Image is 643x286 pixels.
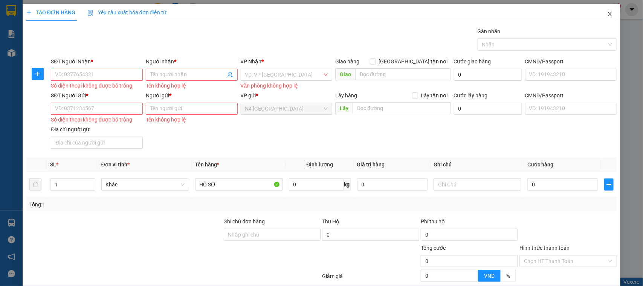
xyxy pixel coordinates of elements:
span: TẠO ĐƠN HÀNG [26,9,75,15]
span: kg [344,178,351,191]
span: Thu Hộ [322,218,339,224]
button: delete [29,178,41,191]
span: plus [32,71,43,77]
div: VP gửi [241,91,333,100]
span: Lấy [335,102,353,114]
div: SĐT Người Gửi [51,91,143,100]
span: VP Nhận [241,58,262,65]
span: close [607,11,613,17]
input: Cước giao hàng [454,69,522,81]
th: Ghi chú [431,157,524,172]
span: plus [605,181,613,188]
div: Tên không hợp lệ [146,81,238,90]
span: Lấy hàng [335,92,357,98]
label: Gán nhãn [478,28,501,34]
span: Cước hàng [527,161,553,168]
span: Giá trị hàng [357,161,385,168]
span: N4 Bình Phước [245,103,328,114]
div: Số điện thoại không được bỏ trống [51,81,143,90]
div: Văn phòng không hợp lệ [241,81,333,90]
span: Tên hàng [195,161,220,168]
div: SĐT Người Nhận [51,57,143,66]
input: Dọc đường [353,102,451,114]
input: Ghi Chú [434,178,521,191]
label: Cước giao hàng [454,58,491,65]
div: Người nhận [146,57,238,66]
div: Địa chỉ người gửi [51,125,143,134]
div: Giảm giá [322,272,420,285]
div: CMND/Passport [525,91,617,100]
input: 0 [357,178,428,191]
span: [GEOGRAPHIC_DATA] tận nơi [376,57,451,66]
div: Tổng: 1 [29,200,249,209]
input: Địa chỉ của người gửi [51,137,143,149]
span: % [506,273,510,279]
input: Cước lấy hàng [454,103,522,115]
input: VD: Bàn, Ghế [195,178,283,191]
span: Tổng cước [421,245,446,251]
button: plus [604,178,614,191]
div: CMND/Passport [525,57,617,66]
div: Phí thu hộ [421,217,518,229]
label: Hình thức thanh toán [519,245,570,251]
label: Ghi chú đơn hàng [224,218,265,224]
div: Tên không hợp lệ [146,115,238,124]
label: Cước lấy hàng [454,92,488,98]
span: Giao hàng [335,58,359,65]
button: Close [599,4,620,25]
input: Ghi chú đơn hàng [224,229,321,241]
span: SL [50,161,56,168]
span: VND [484,273,495,279]
div: Số điện thoại không được bỏ trống [51,115,143,124]
div: Người gửi [146,91,238,100]
span: Yêu cầu xuất hóa đơn điện tử [87,9,167,15]
span: Lấy tận nơi [418,91,451,100]
span: Giao [335,68,355,80]
span: Đơn vị tính [101,161,130,168]
span: Khác [106,179,185,190]
span: plus [26,10,32,15]
span: Định lượng [307,161,333,168]
input: Dọc đường [355,68,451,80]
span: user-add [227,72,233,78]
button: plus [32,68,44,80]
img: icon [87,10,93,16]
